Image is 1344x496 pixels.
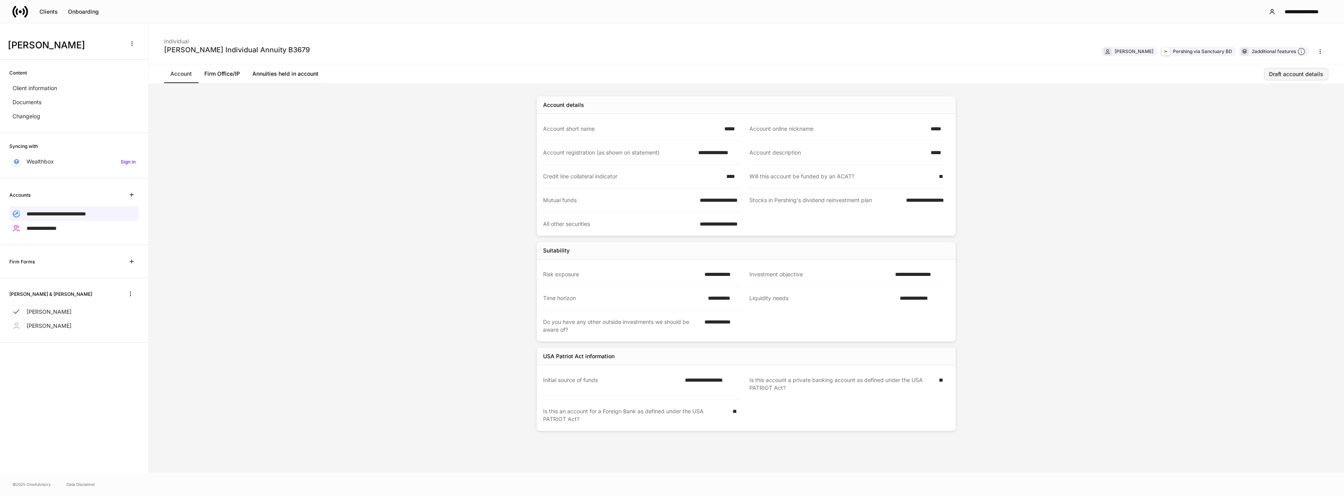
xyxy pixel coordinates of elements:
[13,112,40,120] p: Changelog
[34,5,63,18] button: Clients
[9,95,139,109] a: Documents
[543,247,570,254] div: Suitability
[9,142,38,150] h6: Syncing with
[749,270,890,278] div: Investment objective
[8,39,121,52] h3: [PERSON_NAME]
[1173,48,1232,55] div: Pershing via Sanctuary BD
[164,33,310,45] div: Individual
[246,64,325,83] a: Annuities held in account
[543,125,720,133] div: Account short name
[9,69,27,76] h6: Content
[749,172,934,180] div: Will this account be funded by an ACAT?
[543,172,722,180] div: Credit line collateral indicator
[27,322,71,330] p: [PERSON_NAME]
[121,158,136,165] h6: Sign in
[13,481,51,487] span: © 2025 OneAdvisory
[749,196,901,204] div: Stocks in Pershing's dividend reinvestment plan
[9,155,139,169] a: WealthboxSign in
[749,125,926,133] div: Account online nickname
[9,191,30,199] h6: Accounts
[543,407,728,423] div: Is this an account for a Foreign Bank as defined under the USA PATRIOT Act?
[749,294,895,302] div: Liquidity needs
[1115,48,1153,55] div: [PERSON_NAME]
[543,294,703,302] div: Time horizon
[543,352,615,360] div: USA Patriot Act information
[543,220,695,228] div: All other securities
[164,45,310,55] div: [PERSON_NAME] Individual Annuity B3679
[543,101,584,109] div: Account details
[1264,68,1328,80] button: Draft account details
[9,290,92,298] h6: [PERSON_NAME] & [PERSON_NAME]
[749,149,926,156] div: Account description
[1269,71,1323,77] div: Draft account details
[164,64,198,83] a: Account
[9,109,139,123] a: Changelog
[543,196,695,204] div: Mutual funds
[9,258,35,265] h6: Firm Forms
[9,81,139,95] a: Client information
[543,149,693,156] div: Account registration (as shown on statement)
[63,5,104,18] button: Onboarding
[543,376,680,391] div: Initial source of funds
[13,84,57,92] p: Client information
[9,305,139,319] a: [PERSON_NAME]
[1252,48,1305,56] div: 2 additional features
[749,376,934,392] div: Is this account a private banking account as defined under the USA PATRIOT Act?
[9,319,139,333] a: [PERSON_NAME]
[198,64,246,83] a: Firm Office/IP
[66,481,95,487] a: Data Disclaimer
[68,9,99,14] div: Onboarding
[543,270,700,278] div: Risk exposure
[39,9,58,14] div: Clients
[13,98,41,106] p: Documents
[27,158,54,165] p: Wealthbox
[543,318,700,334] div: Do you have any other outside investments we should be aware of?
[27,308,71,316] p: [PERSON_NAME]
